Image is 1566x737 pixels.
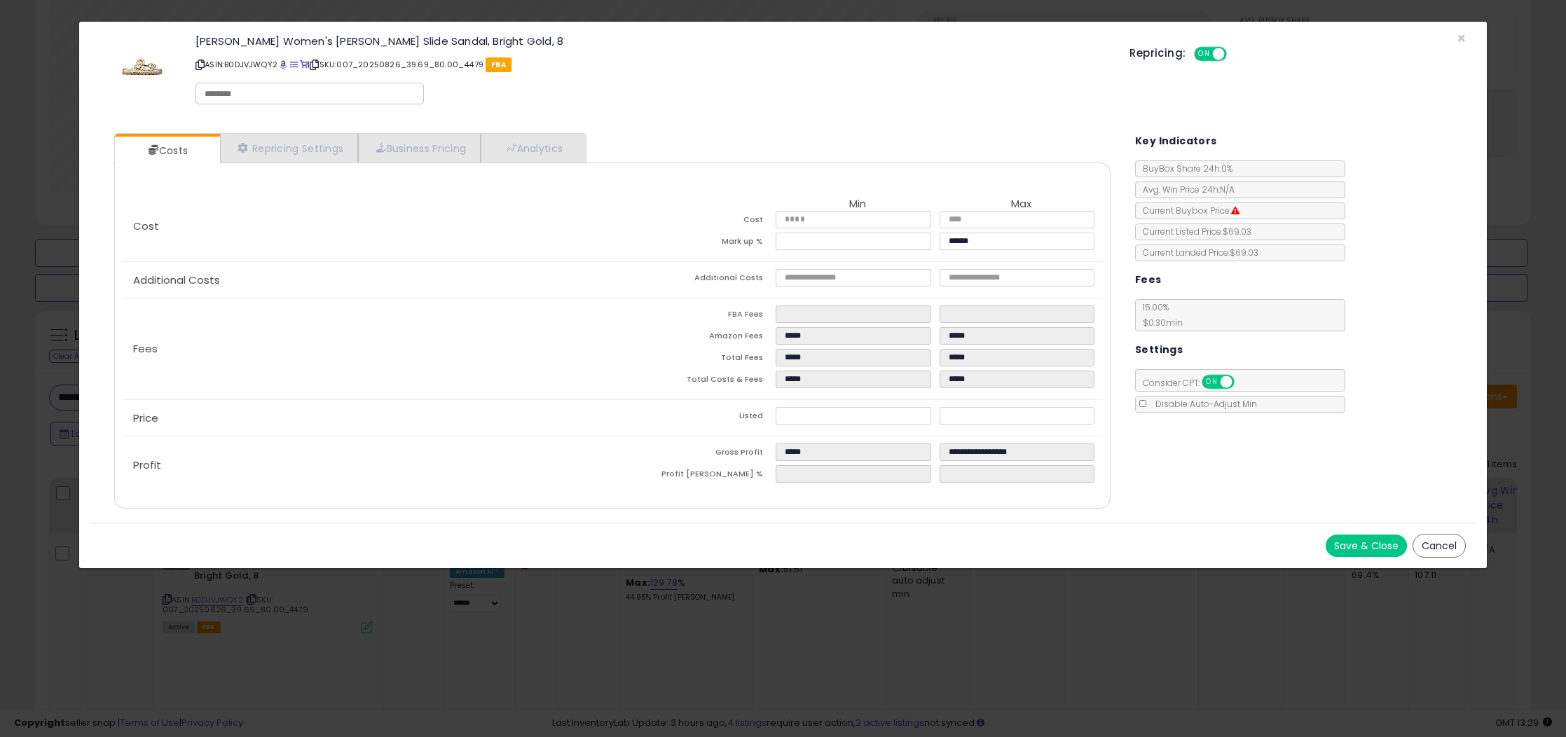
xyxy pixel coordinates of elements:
h5: Key Indicators [1135,132,1217,150]
span: Current Landed Price: $69.03 [1136,247,1258,259]
td: FBA Fees [612,305,776,327]
a: All offer listings [290,59,298,70]
td: Mark up % [612,233,776,254]
h3: [PERSON_NAME] Women's [PERSON_NAME] Slide Sandal, Bright Gold, 8 [195,36,1108,46]
img: 41-QDK7-kwL._SL60_.jpg [121,36,163,78]
a: Costs [115,137,219,165]
span: ON [1196,48,1214,60]
p: Additional Costs [122,275,612,286]
a: Your listing only [300,59,308,70]
button: Save & Close [1326,535,1407,557]
td: Gross Profit [612,443,776,465]
a: Business Pricing [358,134,481,163]
span: 15.00 % [1136,301,1183,329]
td: Profit [PERSON_NAME] % [612,465,776,487]
span: Disable Auto-Adjust Min [1148,398,1257,410]
td: Additional Costs [612,269,776,291]
span: BuyBox Share 24h: 0% [1136,163,1232,174]
span: FBA [486,57,511,72]
td: Amazon Fees [612,327,776,349]
th: Min [776,198,939,211]
button: Cancel [1413,534,1466,558]
td: Listed [612,407,776,429]
p: Profit [122,460,612,471]
td: Total Fees [612,349,776,371]
span: Avg. Win Price 24h: N/A [1136,184,1235,195]
a: BuyBox page [280,59,287,70]
h5: Fees [1135,271,1162,289]
span: $0.30 min [1136,317,1183,329]
i: Suppressed Buy Box [1231,207,1239,215]
p: Cost [122,221,612,232]
span: OFF [1225,48,1247,60]
span: Current Listed Price: $69.03 [1136,226,1251,237]
span: ON [1203,376,1221,388]
p: ASIN: B0DJVJWQY2 | SKU: 007_20250826_39.69_80.00_4479 [195,53,1108,76]
span: Current Buybox Price: [1136,205,1239,216]
span: × [1457,28,1466,48]
a: Repricing Settings [220,134,359,163]
td: Cost [612,211,776,233]
span: OFF [1232,376,1254,388]
a: Analytics [481,134,584,163]
h5: Repricing: [1129,48,1186,59]
td: Total Costs & Fees [612,371,776,392]
h5: Settings [1135,341,1183,359]
th: Max [940,198,1103,211]
span: Consider CPT: [1136,377,1253,389]
p: Fees [122,343,612,354]
p: Price [122,413,612,424]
